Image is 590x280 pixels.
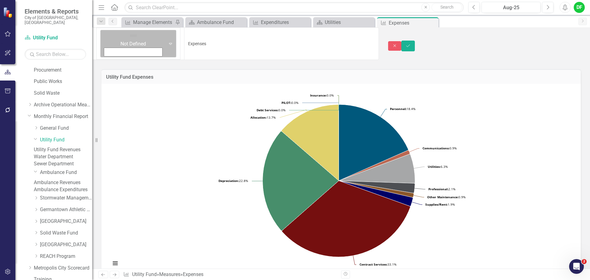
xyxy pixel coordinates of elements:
[315,18,373,26] a: Utilities
[339,154,415,183] path: Utilities, 106,816.
[184,27,379,60] input: This field is required
[390,107,415,111] text: 18.4%
[40,230,92,237] a: Solid Waste Fund
[569,259,584,274] iframe: Intercom live chat
[40,136,92,144] a: Utility Fund
[40,218,92,225] a: [GEOGRAPHIC_DATA]
[251,18,309,26] a: Expenditures
[34,179,92,186] a: Ambulance Revenues
[3,7,14,18] img: ClearPoint Strategy
[104,41,163,48] div: Not Defined
[25,34,86,41] a: Utility Fund
[390,107,407,111] tspan: Personnel:
[389,19,437,27] div: Expenses
[428,164,448,169] text: 6.3%
[339,105,408,181] path: Personnel, 313,400.
[428,187,448,191] tspan: Professional:
[133,18,174,26] div: Manage Elements
[218,179,248,183] text: 22.8%
[339,181,413,206] path: Supplies/Rent, 32,804.
[111,259,120,268] button: View chart menu, Chart
[25,49,86,60] input: Search Below...
[34,78,92,85] a: Public Works
[40,241,92,248] a: [GEOGRAPHIC_DATA]
[40,253,92,260] a: REACH Program
[250,115,267,120] tspan: Allocation:
[574,2,585,13] button: DF
[159,271,180,277] a: Measures
[257,108,278,112] tspan: Debt Services:
[124,2,464,13] input: Search ClearPoint...
[34,265,92,272] a: Metropolis City Scorecard
[25,15,86,25] small: City of [GEOGRAPHIC_DATA], [GEOGRAPHIC_DATA]
[482,2,541,13] button: Aug-25
[106,74,576,80] h3: Utility Fund Expenses
[440,5,454,10] span: Search
[339,150,410,181] path: Communications, 14,743.
[40,125,92,132] a: General Fund
[423,146,457,150] text: 0.9%
[108,89,570,273] svg: Interactive chart
[484,4,538,11] div: Aug-25
[128,31,138,41] img: Not Defined
[34,67,92,74] a: Procurement
[360,262,396,266] text: 33.1%
[261,18,309,26] div: Expenditures
[310,93,327,97] tspan: Insurance:
[423,146,450,150] tspan: Communications:
[34,113,92,120] a: Monthly Financial Report
[34,153,92,160] a: Water Department
[40,206,92,213] a: Germantown Athletic Club
[40,169,92,176] a: Ambulance Fund
[218,179,239,183] tspan: Depreciation:
[360,262,387,266] tspan: Contract Services:
[34,186,92,193] a: Ambulance Expenditures
[281,101,298,105] text: 0.0%
[427,195,466,199] text: 0.9%
[34,90,92,97] a: Solid Waste
[257,108,285,112] text: 0.0%
[132,271,157,277] a: Utility Fund
[428,187,455,191] text: 2.1%
[34,146,92,153] a: Utility Fund Revenues
[263,131,339,231] path: Depreciation, 388,701.
[339,181,414,197] path: Other Maintenance, 15,701.
[34,101,92,108] a: Archive Operational Measures
[197,18,245,26] div: Ambulance Fund
[425,202,455,207] text: 1.9%
[310,93,334,97] text: 0.0%
[425,202,448,207] tspan: Supplies/Rent:
[431,3,462,12] button: Search
[582,259,587,264] span: 2
[40,195,92,202] a: Stormwater Management Fund
[428,164,441,169] tspan: Utilities:
[250,115,276,120] text: 13.7%
[108,89,575,273] div: Chart. Highcharts interactive chart.
[187,18,245,26] a: Ambulance Fund
[281,105,339,181] path: Allocation, 232,573.
[427,195,458,199] tspan: Other Maintenance:
[34,160,92,168] a: Sewer Department
[281,101,291,105] tspan: PILOT:
[25,8,86,15] span: Elements & Reports
[123,271,336,278] div: » »
[325,18,373,26] div: Utilities
[123,18,174,26] a: Manage Elements
[282,181,410,257] path: Contract Services, 563,066.
[183,271,203,277] div: Expenses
